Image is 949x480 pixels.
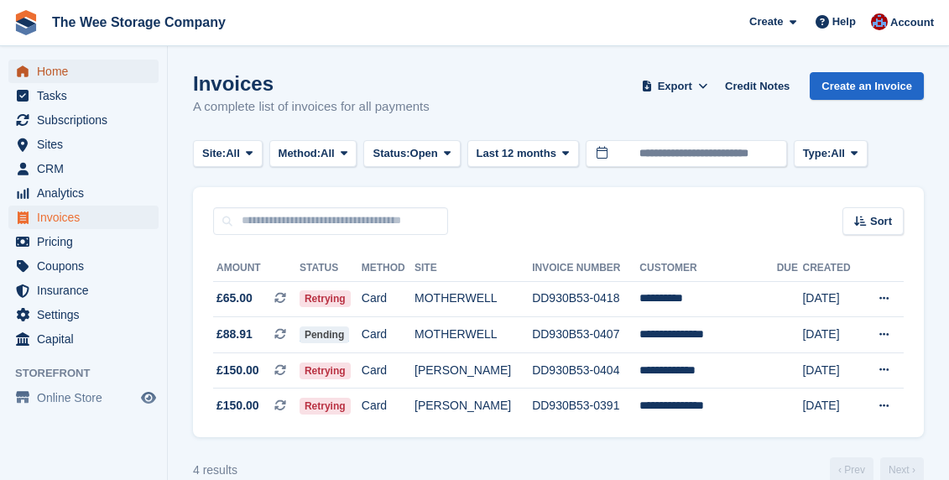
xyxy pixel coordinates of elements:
[362,255,415,282] th: Method
[37,133,138,156] span: Sites
[37,230,138,253] span: Pricing
[37,108,138,132] span: Subscriptions
[8,181,159,205] a: menu
[37,303,138,326] span: Settings
[300,363,351,379] span: Retrying
[216,290,253,307] span: £65.00
[8,327,159,351] a: menu
[37,60,138,83] span: Home
[300,326,349,343] span: Pending
[415,317,532,353] td: MOTHERWELL
[15,365,167,382] span: Storefront
[658,78,692,95] span: Export
[300,290,351,307] span: Retrying
[216,397,259,415] span: £150.00
[831,145,845,162] span: All
[193,72,430,95] h1: Invoices
[300,255,362,282] th: Status
[532,352,639,389] td: DD930B53-0404
[749,13,783,30] span: Create
[718,72,796,100] a: Credit Notes
[870,213,892,230] span: Sort
[216,326,253,343] span: £88.91
[477,145,556,162] span: Last 12 months
[777,255,803,282] th: Due
[269,140,357,168] button: Method: All
[37,279,138,302] span: Insurance
[415,389,532,424] td: [PERSON_NAME]
[639,255,776,282] th: Customer
[871,13,888,30] img: Scott Ritchie
[8,386,159,410] a: menu
[193,140,263,168] button: Site: All
[8,84,159,107] a: menu
[8,157,159,180] a: menu
[532,389,639,424] td: DD930B53-0391
[802,281,861,317] td: [DATE]
[363,140,460,168] button: Status: Open
[8,254,159,278] a: menu
[415,255,532,282] th: Site
[803,145,832,162] span: Type:
[8,108,159,132] a: menu
[37,181,138,205] span: Analytics
[8,133,159,156] a: menu
[802,389,861,424] td: [DATE]
[8,303,159,326] a: menu
[37,254,138,278] span: Coupons
[8,60,159,83] a: menu
[37,327,138,351] span: Capital
[832,13,856,30] span: Help
[415,281,532,317] td: MOTHERWELL
[138,388,159,408] a: Preview store
[532,317,639,353] td: DD930B53-0407
[202,145,226,162] span: Site:
[37,386,138,410] span: Online Store
[213,255,300,282] th: Amount
[321,145,335,162] span: All
[279,145,321,162] span: Method:
[638,72,712,100] button: Export
[193,97,430,117] p: A complete list of invoices for all payments
[8,230,159,253] a: menu
[532,281,639,317] td: DD930B53-0418
[362,281,415,317] td: Card
[410,145,438,162] span: Open
[226,145,240,162] span: All
[45,8,232,36] a: The Wee Storage Company
[362,389,415,424] td: Card
[362,352,415,389] td: Card
[802,352,861,389] td: [DATE]
[415,352,532,389] td: [PERSON_NAME]
[532,255,639,282] th: Invoice Number
[467,140,579,168] button: Last 12 months
[890,14,934,31] span: Account
[37,157,138,180] span: CRM
[8,279,159,302] a: menu
[810,72,924,100] a: Create an Invoice
[300,398,351,415] span: Retrying
[8,206,159,229] a: menu
[216,362,259,379] span: £150.00
[362,317,415,353] td: Card
[13,10,39,35] img: stora-icon-8386f47178a22dfd0bd8f6a31ec36ba5ce8667c1dd55bd0f319d3a0aa187defe.svg
[37,84,138,107] span: Tasks
[802,255,861,282] th: Created
[193,462,237,479] div: 4 results
[373,145,409,162] span: Status:
[802,317,861,353] td: [DATE]
[37,206,138,229] span: Invoices
[794,140,868,168] button: Type: All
